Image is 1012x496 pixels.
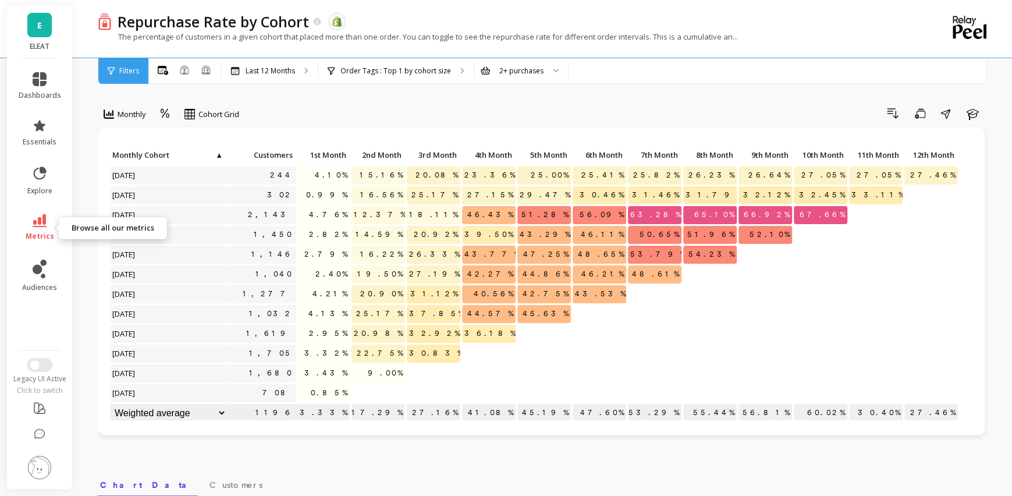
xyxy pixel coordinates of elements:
span: Monthly Cohort [112,150,214,160]
span: 25.00% [528,166,571,184]
span: 27.05% [854,166,903,184]
p: 4th Month [462,147,516,163]
p: Monthly Cohort [110,147,226,163]
span: 42.75% [520,285,571,303]
div: Toggle SortBy [226,147,281,165]
span: 52.10% [747,226,792,243]
span: 6th Month [575,150,623,160]
span: 2.95% [307,325,350,342]
span: 25.41% [579,166,626,184]
span: Chart Data [100,479,196,491]
span: 27.46% [908,166,958,184]
span: 26.23% [686,166,737,184]
a: 1,040 [253,265,296,283]
div: Toggle SortBy [109,147,165,165]
span: 42.27% [465,265,516,283]
span: essentials [23,137,56,147]
span: [DATE] [110,325,139,342]
p: 6th Month [573,147,626,163]
span: 20.98% [351,325,405,342]
span: 43.53% [573,285,628,303]
span: 30.46% [577,186,626,204]
span: 23.36% [462,166,517,184]
span: 48.65% [576,246,626,263]
div: 2+ purchases [499,65,544,76]
span: 15.16% [357,166,405,184]
span: 11th Month [851,150,899,160]
span: 32.92% [407,325,462,342]
div: Toggle SortBy [461,147,517,165]
span: [DATE] [110,364,139,382]
div: Toggle SortBy [738,147,793,165]
p: 55.44% [683,404,737,421]
span: 47.25% [521,246,571,263]
p: Repurchase Rate by Cohort [118,12,309,31]
span: 33.11% [849,186,906,204]
span: 16.56% [358,186,405,204]
span: 44.86% [520,265,571,283]
span: 27.19% [407,265,462,283]
div: Toggle SortBy [904,147,959,165]
span: 29.47% [517,186,573,204]
span: 44.57% [465,305,516,323]
a: 708 [260,384,296,402]
p: 60.02% [794,404,847,421]
span: Customers [229,150,293,160]
p: 1196 [226,404,296,421]
div: Toggle SortBy [627,147,683,165]
span: dashboards [19,91,61,100]
span: 20.92% [411,226,460,243]
span: 39.50% [462,226,516,243]
span: 2.79% [302,246,350,263]
span: 4.21% [310,285,350,303]
a: 1,619 [244,325,296,342]
div: Click to switch [7,386,73,395]
p: 7th Month [628,147,681,163]
span: 2.40% [313,265,350,283]
p: Order Tags : Top 1 by cohort size [340,66,451,76]
p: 53.29% [628,404,681,421]
span: 25.82% [631,166,681,184]
span: 12.37% [351,206,408,224]
span: 18.11% [407,206,460,224]
a: 1,680 [247,364,296,382]
span: 1st Month [299,150,346,160]
span: 16.22% [358,246,405,263]
button: Switch to New UI [27,358,52,372]
span: 25.17% [409,186,460,204]
a: 1,705 [247,345,296,362]
div: Toggle SortBy [572,147,627,165]
span: 14.59% [353,226,405,243]
span: 0.85% [308,384,350,402]
span: 65.10% [692,206,737,224]
span: 20.08% [413,166,460,184]
p: 30.40% [849,404,903,421]
span: 8th Month [686,150,733,160]
span: Monthly [118,109,146,120]
p: 56.81% [738,404,792,421]
span: [DATE] [110,384,139,402]
span: 22.75% [354,345,405,362]
span: Filters [119,66,139,76]
span: 54.23% [686,246,737,263]
p: Last 12 Months [246,66,295,76]
span: 51.96% [685,226,737,243]
span: [DATE] [110,166,139,184]
span: 31.12% [408,285,460,303]
span: 10th Month [796,150,844,160]
span: 51.28% [519,206,571,224]
img: header icon [98,13,112,30]
span: 4th Month [464,150,512,160]
p: 9th Month [738,147,792,163]
p: 5th Month [517,147,571,163]
span: 4.13% [306,305,350,323]
p: 27.16% [407,404,460,421]
div: Toggle SortBy [517,147,572,165]
span: [DATE] [110,285,139,303]
div: Toggle SortBy [848,147,904,165]
p: 3.33% [296,404,350,421]
span: 2nd Month [354,150,402,160]
a: 1,277 [240,285,296,303]
p: 12th Month [904,147,958,163]
a: 1,146 [249,246,296,263]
